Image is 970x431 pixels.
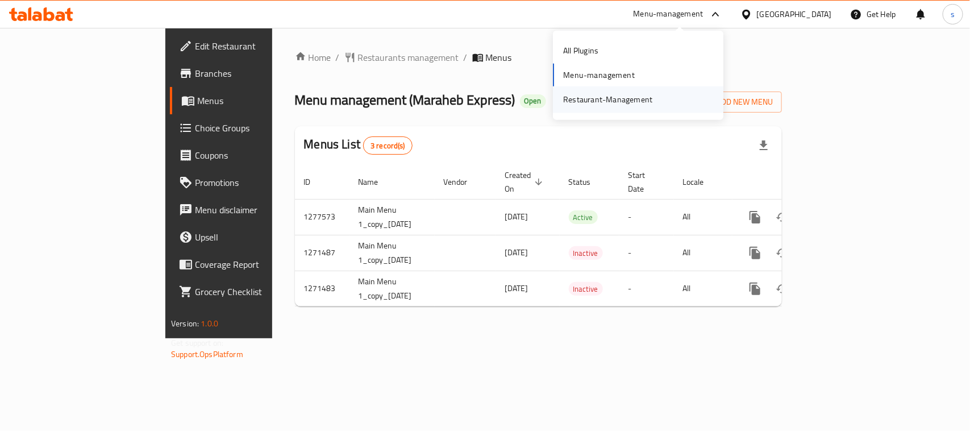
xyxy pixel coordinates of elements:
span: Name [359,175,393,189]
span: Coupons [195,148,318,162]
span: 3 record(s) [364,140,412,151]
span: Get support on: [171,335,223,350]
button: more [742,204,769,231]
span: Open [520,96,546,106]
td: - [619,199,674,235]
a: Upsell [170,223,327,251]
td: Main Menu 1_copy_[DATE] [349,271,435,306]
span: Status [569,175,606,189]
a: Coupons [170,142,327,169]
td: Main Menu 1_copy_[DATE] [349,235,435,271]
span: ID [304,175,326,189]
span: Coverage Report [195,258,318,271]
span: Edit Restaurant [195,39,318,53]
h2: Menus List [304,136,413,155]
button: Change Status [769,239,796,267]
li: / [464,51,468,64]
span: Menu disclaimer [195,203,318,217]
span: Inactive [569,247,603,260]
a: Grocery Checklist [170,278,327,305]
span: [DATE] [505,209,528,224]
a: Choice Groups [170,114,327,142]
td: - [619,271,674,306]
div: [GEOGRAPHIC_DATA] [757,8,832,20]
span: Created On [505,168,546,196]
span: Promotions [195,176,318,189]
th: Actions [732,165,860,200]
span: [DATE] [505,245,528,260]
button: Change Status [769,275,796,302]
button: more [742,275,769,302]
span: Inactive [569,283,603,296]
span: Restaurants management [358,51,459,64]
nav: breadcrumb [295,51,782,64]
span: Branches [195,67,318,80]
div: All Plugins [563,44,598,57]
span: Start Date [628,168,660,196]
span: Menus [486,51,512,64]
span: Menu management ( Maraheb Express ) [295,87,515,113]
a: Coverage Report [170,251,327,278]
span: Add New Menu [703,95,773,109]
div: Export file [750,132,777,159]
span: Grocery Checklist [195,285,318,299]
a: Restaurants management [344,51,459,64]
span: Menus [197,94,318,107]
div: Menu-management [634,7,703,21]
span: 1.0.0 [201,316,218,331]
span: Vendor [444,175,482,189]
li: / [336,51,340,64]
span: Choice Groups [195,121,318,135]
span: s [951,8,955,20]
a: Support.OpsPlatform [171,347,243,362]
div: Active [569,210,598,224]
td: All [674,271,732,306]
button: Add New Menu [694,92,782,113]
span: [DATE] [505,281,528,296]
button: more [742,239,769,267]
div: Restaurant-Management [563,93,652,106]
a: Promotions [170,169,327,196]
span: Upsell [195,230,318,244]
span: Active [569,211,598,224]
a: Branches [170,60,327,87]
span: Locale [683,175,719,189]
td: All [674,235,732,271]
td: All [674,199,732,235]
button: Change Status [769,204,796,231]
span: Version: [171,316,199,331]
a: Menus [170,87,327,114]
a: Menu disclaimer [170,196,327,223]
div: Inactive [569,246,603,260]
table: enhanced table [295,165,860,307]
div: Total records count [363,136,413,155]
td: Main Menu 1_copy_[DATE] [349,199,435,235]
td: - [619,235,674,271]
a: Edit Restaurant [170,32,327,60]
